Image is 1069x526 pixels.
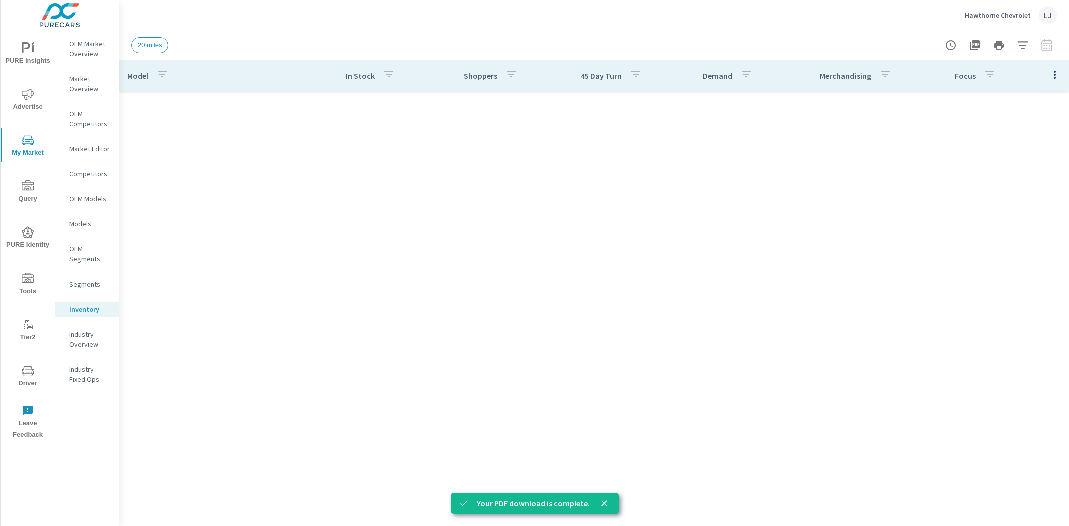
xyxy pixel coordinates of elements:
[132,41,168,49] span: 20 miles
[1013,35,1033,55] button: Apply Filters
[55,166,119,181] div: Competitors
[1,30,55,445] div: nav menu
[581,71,622,81] p: 45 Day Turn
[4,365,52,389] span: Driver
[69,364,111,384] p: Industry Fixed Ops
[55,71,119,96] div: Market Overview
[1039,6,1057,24] div: LJ
[4,273,52,297] span: Tools
[4,180,52,205] span: Query
[55,241,119,267] div: OEM Segments
[69,109,111,129] p: OEM Competitors
[55,106,119,131] div: OEM Competitors
[4,226,52,251] span: PURE Identity
[820,71,871,81] p: Merchandising
[69,39,111,59] p: OEM Market Overview
[955,71,976,81] p: Focus
[4,42,52,67] span: PURE Insights
[55,302,119,317] div: Inventory
[965,11,1031,20] p: Hawthorne Chevrolet
[69,74,111,94] p: Market Overview
[55,191,119,206] div: OEM Models
[4,88,52,113] span: Advertise
[69,169,111,179] p: Competitors
[55,216,119,231] div: Models
[703,71,732,81] p: Demand
[55,141,119,156] div: Market Editor
[4,134,52,159] span: My Market
[55,362,119,387] div: Industry Fixed Ops
[69,219,111,229] p: Models
[69,244,111,264] p: OEM Segments
[69,279,111,289] p: Segments
[4,319,52,343] span: Tier2
[127,71,148,81] p: Model
[464,71,497,81] p: Shoppers
[346,71,375,81] p: In Stock
[55,36,119,61] div: OEM Market Overview
[69,304,111,314] p: Inventory
[55,277,119,292] div: Segments
[69,329,111,349] p: Industry Overview
[55,327,119,352] div: Industry Overview
[598,497,611,510] button: close
[4,405,52,441] span: Leave Feedback
[477,497,590,509] p: Your PDF download is complete.
[69,144,111,154] p: Market Editor
[965,35,985,55] button: "Export Report to PDF"
[69,194,111,204] p: OEM Models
